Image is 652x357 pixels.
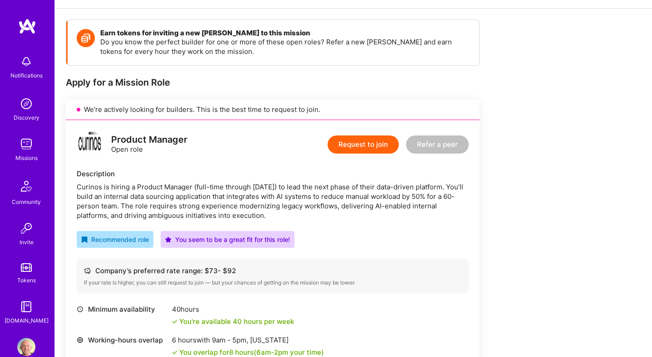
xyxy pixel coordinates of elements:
div: 6 hours with [US_STATE] [172,335,324,345]
div: Working-hours overlap [77,335,167,345]
img: bell [17,53,35,71]
button: Request to join [328,135,399,154]
div: Description [77,169,469,178]
div: Minimum availability [77,304,167,314]
img: Community [15,175,37,197]
i: icon RecommendedBadge [81,236,88,243]
button: Refer a peer [406,135,469,154]
span: 6am - 2pm [256,348,288,357]
img: Token icon [77,29,95,47]
img: User Avatar [17,338,35,356]
div: Missions [15,153,38,163]
div: Community [12,197,41,207]
img: guide book [17,298,35,316]
div: Apply for a Mission Role [66,77,480,88]
img: logo [18,18,36,34]
i: icon Check [172,350,177,355]
i: icon Clock [77,306,83,313]
div: We’re actively looking for builders. This is the best time to request to join. [66,99,480,120]
div: You overlap for 8 hours ( your time) [179,347,324,357]
img: Invite [17,219,35,237]
i: icon PurpleStar [165,236,172,243]
div: Curinos is hiring a Product Manager (full-time through [DATE]) to lead the next phase of their da... [77,182,469,220]
div: Tokens [17,275,36,285]
h4: Earn tokens for inviting a new [PERSON_NAME] to this mission [100,29,470,37]
img: tokens [21,263,32,272]
div: You seem to be a great fit for this role! [165,235,290,244]
div: Recommended role [81,235,149,244]
div: Notifications [10,71,43,80]
div: 40 hours [172,304,294,314]
div: [DOMAIN_NAME] [5,316,49,325]
span: 9am - 5pm , [210,336,250,344]
div: Invite [20,237,34,247]
img: logo [77,131,104,158]
i: icon Check [172,319,177,324]
div: If your rate is higher, you can still request to join — but your chances of getting on the missio... [84,279,461,286]
p: Do you know the perfect builder for one or more of these open roles? Refer a new [PERSON_NAME] an... [100,37,470,56]
div: Discovery [14,113,39,122]
i: icon World [77,337,83,343]
div: You're available 40 hours per week [172,317,294,326]
div: Open role [111,135,187,154]
img: discovery [17,95,35,113]
i: icon Cash [84,267,91,274]
img: teamwork [17,135,35,153]
div: Product Manager [111,135,187,145]
a: User Avatar [15,338,38,356]
div: Company’s preferred rate range: $ 73 - $ 92 [84,266,461,275]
